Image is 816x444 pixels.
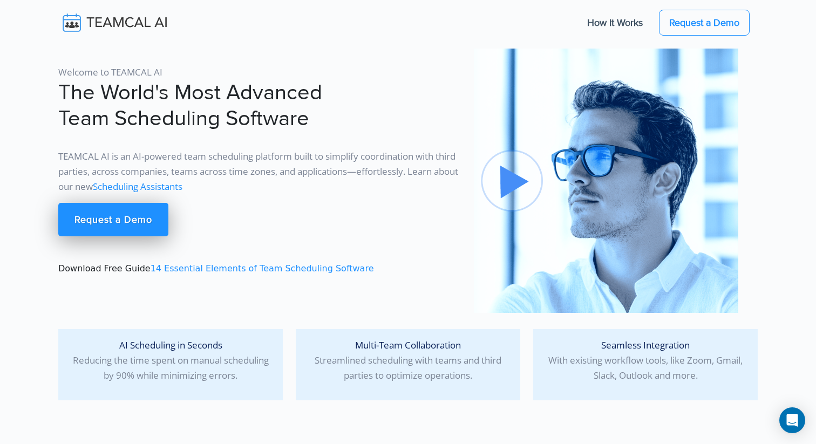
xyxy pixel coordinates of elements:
h1: The World's Most Advanced Team Scheduling Software [58,80,461,132]
div: Download Free Guide [52,49,467,313]
a: How It Works [576,11,654,34]
img: pic [474,49,738,313]
p: With existing workflow tools, like Zoom, Gmail, Slack, Outlook and more. [542,338,749,383]
p: TEAMCAL AI is an AI-powered team scheduling platform built to simplify coordination with third pa... [58,149,461,194]
span: Multi-Team Collaboration [355,339,461,351]
span: Seamless Integration [601,339,690,351]
a: Scheduling Assistants [93,180,182,193]
a: 14 Essential Elements of Team Scheduling Software [151,263,374,274]
div: Open Intercom Messenger [779,407,805,433]
p: Streamlined scheduling with teams and third parties to optimize operations. [304,338,512,383]
span: AI Scheduling in Seconds [119,339,222,351]
a: Request a Demo [659,10,750,36]
p: Welcome to TEAMCAL AI [58,65,461,80]
p: Reducing the time spent on manual scheduling by 90% while minimizing errors. [67,338,274,383]
a: Request a Demo [58,203,168,236]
